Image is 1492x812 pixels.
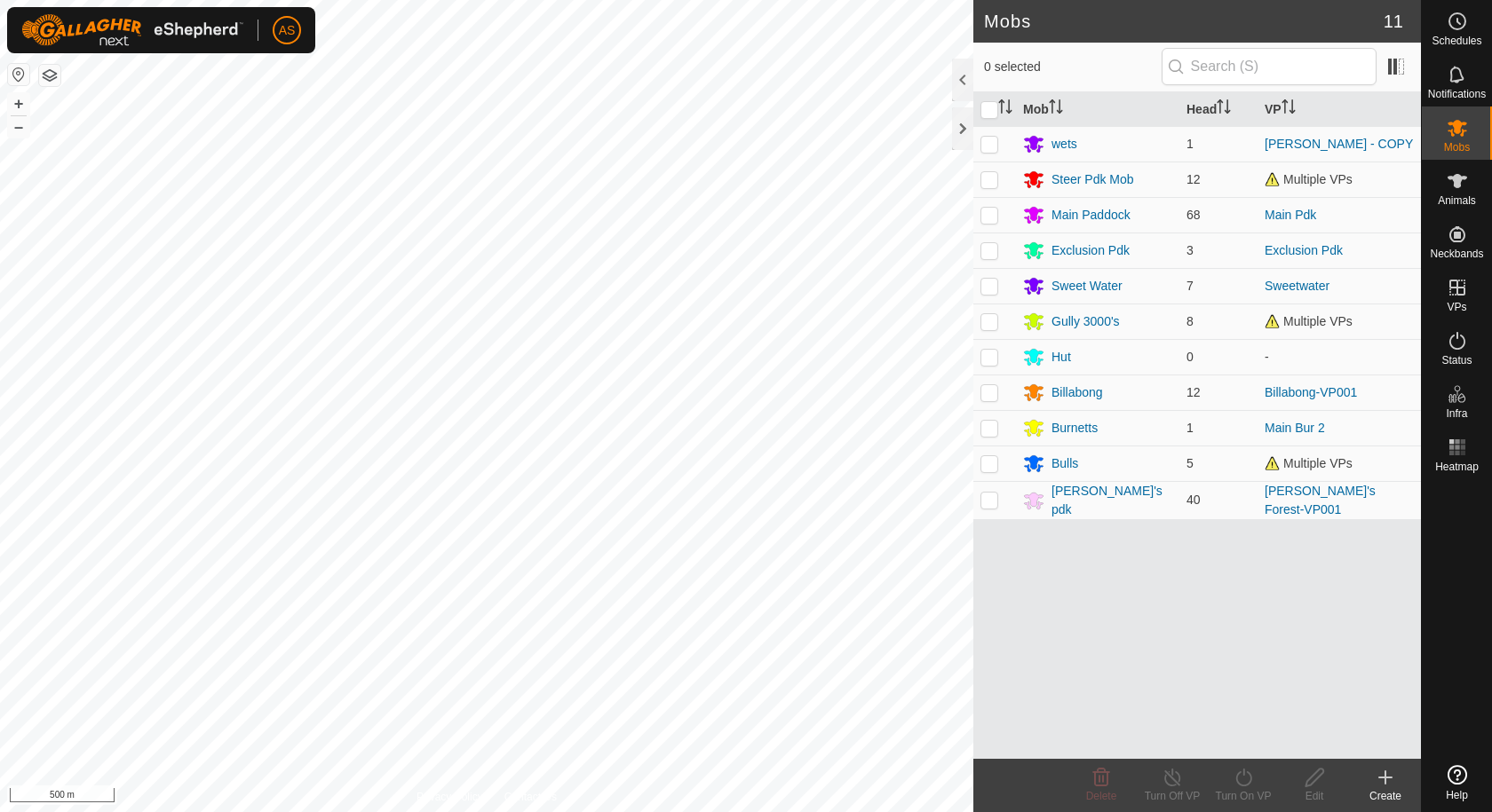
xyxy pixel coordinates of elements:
[1258,339,1421,374] td: -
[1162,48,1377,85] input: Search (S)
[1265,137,1413,151] a: [PERSON_NAME] - COPY
[21,14,243,46] img: Gallagher Logo
[984,11,1384,32] h2: Mobs
[1432,35,1481,46] span: Schedules
[1430,248,1483,259] span: Neckbands
[1052,241,1130,260] div: Exclusion Pdk
[1217,102,1231,116] p-sorticon: Activate to sort
[1447,302,1466,312] span: VPs
[1137,788,1208,804] div: Turn Off VP
[1428,89,1486,99] span: Notifications
[1052,482,1172,519] div: [PERSON_NAME]'s pdk
[8,116,29,138] button: –
[1265,208,1316,222] a: Main Pdk
[1186,456,1194,470] span: 5
[1052,454,1078,473] div: Bulls
[1179,92,1258,127] th: Head
[279,21,296,40] span: AS
[1049,102,1063,116] p-sorticon: Activate to sort
[1258,92,1421,127] th: VP
[1186,243,1194,257] span: 3
[1186,137,1194,151] span: 1
[1052,348,1071,367] div: Hut
[39,65,60,86] button: Map Layers
[1279,788,1350,804] div: Edit
[1446,790,1468,800] span: Help
[1086,790,1117,802] span: Delete
[984,58,1162,76] span: 0 selected
[1052,277,1123,296] div: Sweet Water
[1186,350,1194,364] span: 0
[1446,408,1467,419] span: Infra
[1265,385,1357,399] a: Billabong-VP001
[1052,206,1131,225] div: Main Paddock
[1265,243,1343,257] a: Exclusion Pdk
[1052,312,1120,331] div: Gully 3000's
[1350,788,1421,804] div: Create
[1208,788,1279,804] div: Turn On VP
[8,93,29,114] button: +
[1435,461,1479,472] span: Heatmap
[1052,135,1077,154] div: wets
[504,789,557,805] a: Contact Us
[1282,102,1296,116] p-sorticon: Activate to sort
[1265,456,1353,470] span: Multiple VPs
[1422,758,1492,808] a: Help
[1441,355,1472,366] span: Status
[1265,484,1376,516] a: [PERSON_NAME]'s Forest-VP001
[1016,92,1179,127] th: Mob
[1052,170,1134,189] div: Steer Pdk Mob
[1186,493,1201,507] span: 40
[1052,419,1098,438] div: Burnetts
[1186,421,1194,435] span: 1
[1186,208,1201,222] span: 68
[1444,142,1470,153] span: Mobs
[417,789,483,805] a: Privacy Policy
[1186,385,1201,399] span: 12
[1438,195,1476,206] span: Animals
[1186,314,1194,328] span: 8
[1265,421,1325,435] a: Main Bur 2
[1265,314,1353,328] span: Multiple VPs
[1384,8,1403,35] span: 11
[1265,172,1353,186] span: Multiple VPs
[8,64,29,85] button: Reset Map
[998,102,1012,116] p-sorticon: Activate to sort
[1052,383,1103,402] div: Billabong
[1186,172,1201,186] span: 12
[1186,279,1194,293] span: 7
[1265,279,1329,293] a: Sweetwater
